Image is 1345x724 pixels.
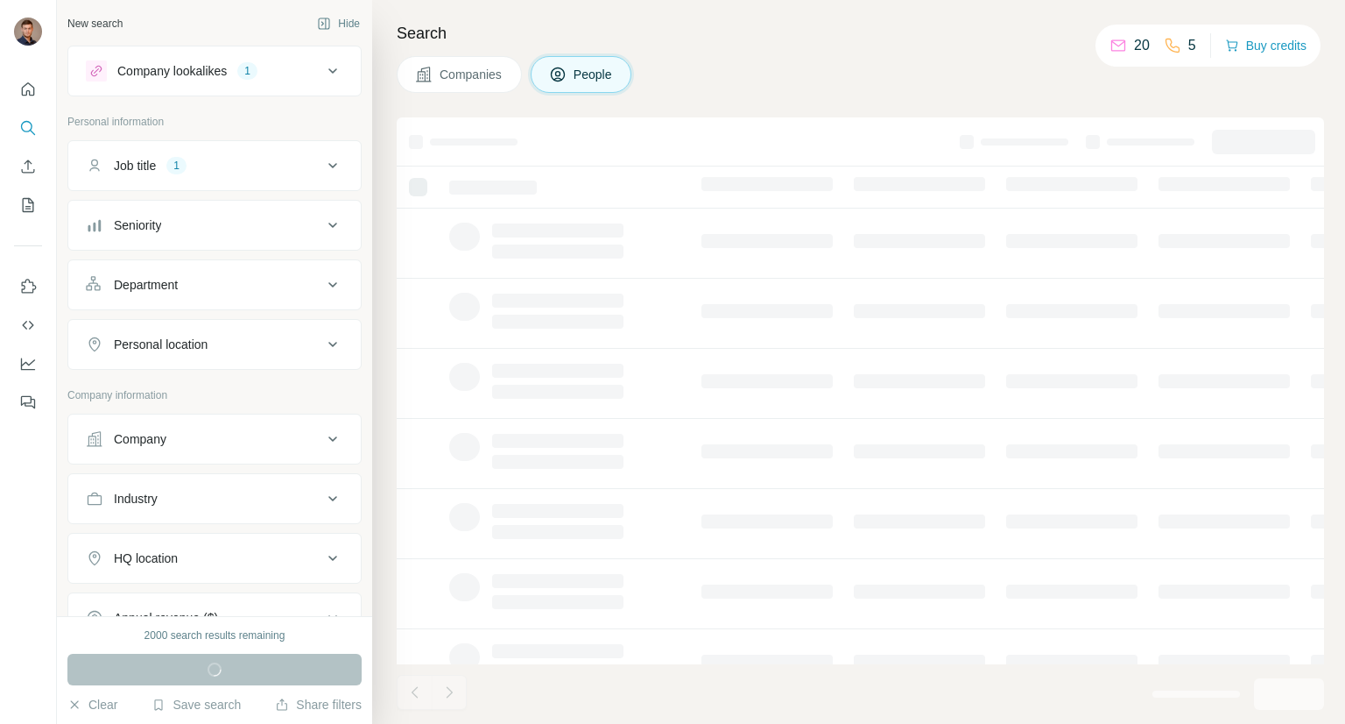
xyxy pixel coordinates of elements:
[574,66,614,83] span: People
[114,276,178,294] div: Department
[14,151,42,182] button: Enrich CSV
[114,550,178,567] div: HQ location
[117,62,227,80] div: Company lookalikes
[68,537,361,579] button: HQ location
[14,18,42,46] img: Avatar
[68,478,361,520] button: Industry
[14,387,42,418] button: Feedback
[68,264,361,306] button: Department
[67,16,123,32] div: New search
[68,204,361,246] button: Seniority
[275,696,362,713] button: Share filters
[68,418,361,460] button: Company
[114,490,158,508] div: Industry
[67,696,117,713] button: Clear
[440,66,503,83] span: Companies
[68,597,361,639] button: Annual revenue ($)
[1225,33,1306,58] button: Buy credits
[67,387,362,403] p: Company information
[114,609,218,627] div: Annual revenue ($)
[144,628,285,643] div: 2000 search results remaining
[67,114,362,130] p: Personal information
[114,336,208,353] div: Personal location
[1134,35,1150,56] p: 20
[305,11,372,37] button: Hide
[14,271,42,302] button: Use Surfe on LinkedIn
[14,309,42,341] button: Use Surfe API
[68,145,361,187] button: Job title1
[68,50,361,92] button: Company lookalikes1
[14,74,42,105] button: Quick start
[114,157,156,174] div: Job title
[68,323,361,366] button: Personal location
[14,348,42,380] button: Dashboard
[237,63,257,79] div: 1
[397,21,1324,46] h4: Search
[114,216,161,234] div: Seniority
[114,430,166,448] div: Company
[14,189,42,221] button: My lists
[1188,35,1196,56] p: 5
[151,696,241,713] button: Save search
[14,112,42,144] button: Search
[166,158,187,174] div: 1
